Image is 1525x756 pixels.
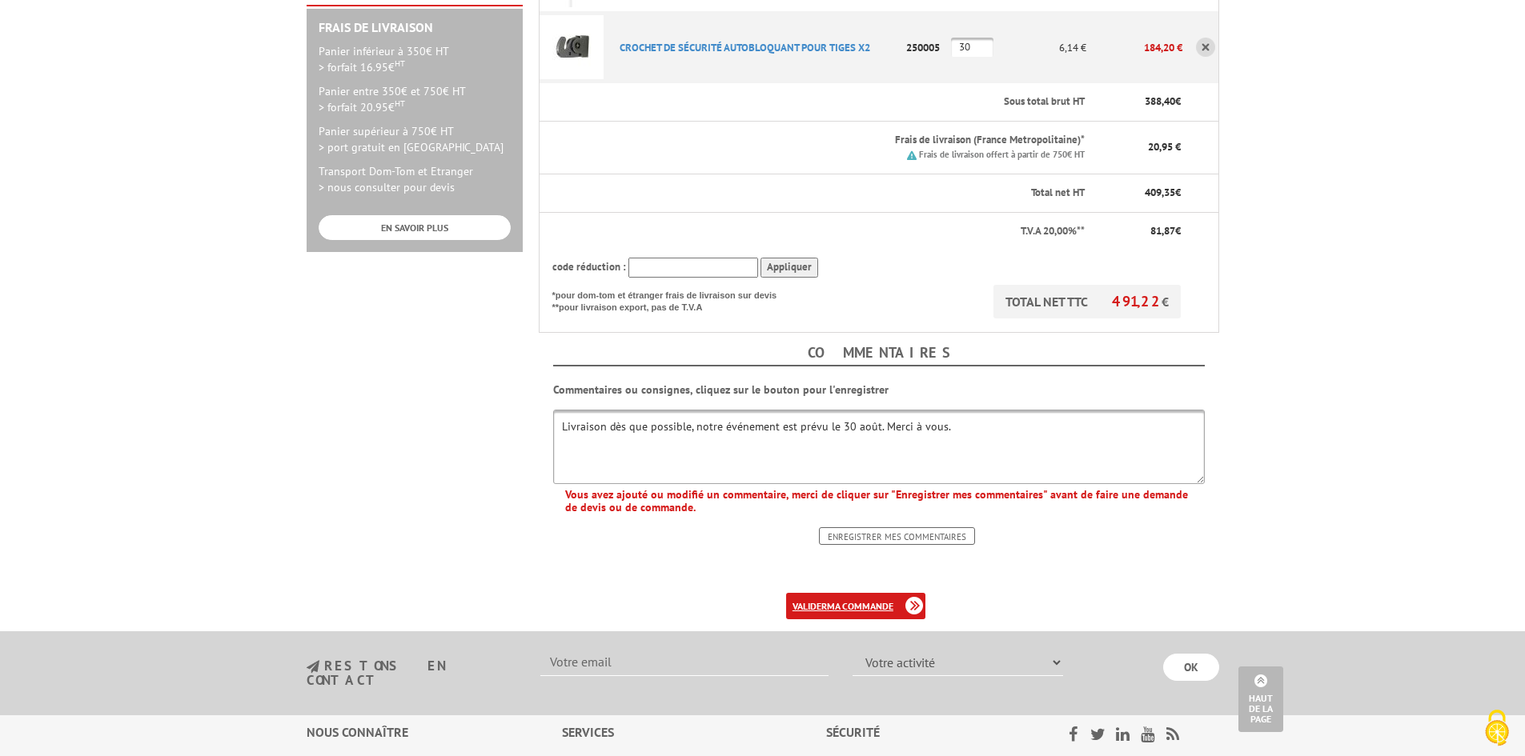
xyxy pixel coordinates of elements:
[565,487,1188,514] b: Vous avez ajouté ou modifié un commentaire, merci de cliquer sur "Enregistrer mes commentaires" a...
[1145,186,1175,199] span: 409,35
[826,723,1027,742] div: Sécurité
[901,34,951,62] p: 250005
[562,723,827,742] div: Services
[319,180,455,194] span: > nous consulter pour devis
[620,133,1085,148] p: Frais de livraison (France Metropolitaine)*
[1086,34,1182,62] p: 184,20 €
[919,149,1085,160] small: Frais de livraison offert à partir de 750€ HT
[1163,654,1219,681] input: OK
[319,100,405,114] span: > forfait 20.95€
[540,15,604,79] img: CROCHET DE SéCURITé AUTOBLOQUANT POUR TIGES X2
[319,163,511,195] p: Transport Dom-Tom et Etranger
[307,659,517,687] h3: restons en contact
[1145,94,1175,108] span: 388,40
[319,83,511,115] p: Panier entre 350€ et 750€ HT
[620,41,870,54] a: CROCHET DE SéCURITé AUTOBLOQUANT POUR TIGES X2
[553,341,1205,366] h4: Commentaires
[1099,186,1181,201] p: €
[907,150,917,160] img: picto.png
[1469,702,1525,756] button: Cookies (fenêtre modale)
[993,285,1181,318] p: TOTAL NET TTC €
[819,527,975,545] input: Enregistrer mes commentaires
[319,60,405,74] span: > forfait 16.95€
[553,382,889,397] b: Commentaires ou consignes, cliquez sur le bouton pour l'enregistrer
[395,98,405,109] sup: HT
[319,140,504,154] span: > port gratuit en [GEOGRAPHIC_DATA]
[319,43,511,75] p: Panier inférieur à 350€ HT
[552,285,793,314] p: *pour dom-tom et étranger frais de livraison sur devis **pour livraison export, pas de T.V.A
[827,600,893,612] b: ma commande
[1112,292,1162,310] span: 491,22
[552,186,1086,201] p: Total net HT
[760,258,818,278] input: Appliquer
[395,58,405,69] sup: HT
[1477,708,1517,748] img: Cookies (fenêtre modale)
[996,34,1086,62] p: 6,14 €
[1148,140,1181,154] span: 20,95 €
[1099,94,1181,110] p: €
[307,660,319,674] img: newsletter.jpg
[319,215,511,240] a: EN SAVOIR PLUS
[786,593,925,619] a: validerma commande
[1150,224,1175,238] span: 81,87
[607,83,1086,121] th: Sous total brut HT
[552,260,626,274] span: code réduction :
[552,224,1086,239] p: T.V.A 20,00%**
[307,723,562,742] div: Nous connaître
[540,649,829,676] input: Votre email
[319,21,511,35] h2: Frais de Livraison
[319,123,511,155] p: Panier supérieur à 750€ HT
[1238,666,1283,732] a: Haut de la page
[1099,224,1181,239] p: €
